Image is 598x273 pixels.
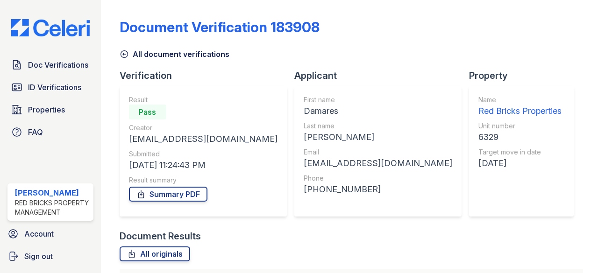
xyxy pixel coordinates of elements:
[478,95,562,105] div: Name
[120,19,320,35] div: Document Verification 183908
[469,69,581,82] div: Property
[28,126,43,138] span: FAQ
[15,198,90,217] div: Red Bricks Property Management
[129,105,166,119] div: Pass
[304,105,452,118] div: Damares
[304,131,452,144] div: [PERSON_NAME]
[304,147,452,157] div: Email
[4,224,97,243] a: Account
[129,159,278,172] div: [DATE] 11:24:43 PM
[28,82,81,93] span: ID Verifications
[120,49,229,60] a: All document verifications
[478,157,562,170] div: [DATE]
[294,69,469,82] div: Applicant
[15,187,90,198] div: [PERSON_NAME]
[304,174,452,183] div: Phone
[120,230,201,243] div: Document Results
[28,104,65,115] span: Properties
[24,251,53,262] span: Sign out
[4,247,97,266] a: Sign out
[478,131,562,144] div: 6329
[304,183,452,196] div: [PHONE_NUMBER]
[304,157,452,170] div: [EMAIL_ADDRESS][DOMAIN_NAME]
[478,105,562,118] div: Red Bricks Properties
[7,100,93,119] a: Properties
[478,95,562,118] a: Name Red Bricks Properties
[129,187,207,202] a: Summary PDF
[28,59,88,70] span: Doc Verifications
[304,95,452,105] div: First name
[7,56,93,74] a: Doc Verifications
[24,228,54,239] span: Account
[304,121,452,131] div: Last name
[129,175,278,185] div: Result summary
[120,246,190,261] a: All originals
[478,147,562,157] div: Target move in date
[120,69,294,82] div: Verification
[129,133,278,146] div: [EMAIL_ADDRESS][DOMAIN_NAME]
[7,123,93,141] a: FAQ
[4,19,97,37] img: CE_Logo_Blue-a8612792a0a2168367f1c8372b55b34899dd931a85d93a1a3d3e32e68fde9ad4.png
[129,149,278,159] div: Submitted
[129,123,278,133] div: Creator
[129,95,278,105] div: Result
[478,121,562,131] div: Unit number
[7,78,93,97] a: ID Verifications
